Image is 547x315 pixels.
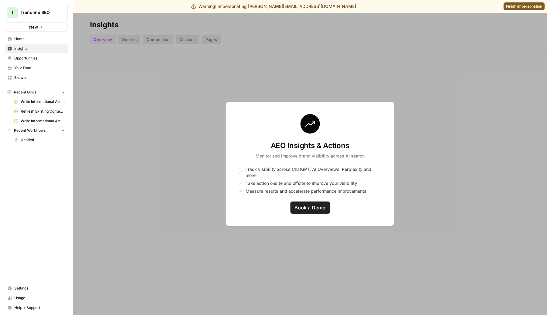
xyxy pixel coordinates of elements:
span: Write Informational Article [21,118,65,124]
a: Usage [5,293,68,303]
p: Monitor and improve brand visibility across AI search [256,153,365,159]
span: Browse [14,75,65,80]
a: Settings [5,283,68,293]
a: Finish impersonation [504,2,545,10]
span: Trendline SEO [20,9,57,15]
span: Opportunities [14,56,65,61]
span: Help + Support [14,305,65,310]
a: Your Data [5,63,68,73]
h3: AEO Insights & Actions [256,141,365,151]
a: Browse [5,73,68,83]
span: Recent Grids [14,90,36,95]
a: Refresh Existing Content (1) [11,107,68,116]
span: Home [14,36,65,42]
a: Write Informational Article [11,116,68,126]
span: T [11,9,14,16]
span: Measure results and accelerate performance improvements [246,188,366,194]
div: Warning! Impersonating [PERSON_NAME][EMAIL_ADDRESS][DOMAIN_NAME] [191,3,356,9]
span: New [29,24,38,30]
button: Recent Workflows [5,126,68,135]
a: Book a Demo [290,202,330,214]
span: Take action onsite and offsite to improve your visibility [246,180,357,186]
span: Recent Workflows [14,128,46,133]
span: Track visibility across ChatGPT, AI Overviews, Perplexity and more [246,166,382,178]
a: Untitled [11,135,68,145]
span: Refresh Existing Content (1) [21,109,65,114]
span: Book a Demo [294,204,325,211]
a: Opportunities [5,53,68,63]
button: Help + Support [5,303,68,313]
a: Insights [5,44,68,53]
button: New [5,22,68,32]
button: Recent Grids [5,88,68,97]
button: Workspace: Trendline SEO [5,5,68,20]
span: Insights [14,46,65,51]
span: Settings [14,286,65,291]
a: Write Informational Article [11,97,68,107]
span: Untitled [21,137,65,143]
span: Usage [14,295,65,301]
span: Your Data [14,65,65,71]
span: Finish impersonation [506,4,542,9]
span: Write Informational Article [21,99,65,104]
a: Home [5,34,68,44]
